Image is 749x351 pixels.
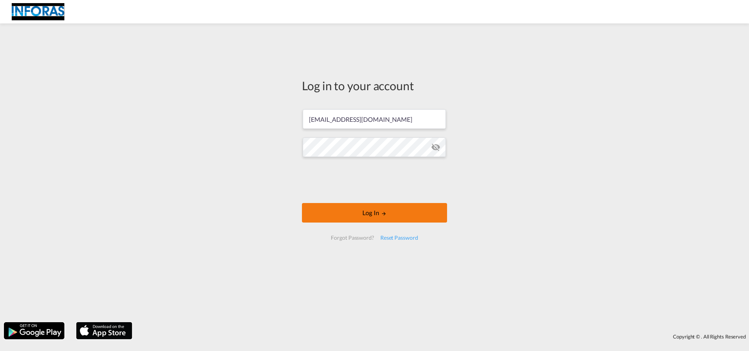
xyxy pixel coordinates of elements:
[302,77,447,94] div: Log in to your account
[303,109,446,129] input: Enter email/phone number
[431,143,440,152] md-icon: icon-eye-off
[302,203,447,223] button: LOGIN
[315,165,434,195] iframe: reCAPTCHA
[377,231,421,245] div: Reset Password
[3,321,65,340] img: google.png
[75,321,133,340] img: apple.png
[136,330,749,343] div: Copyright © . All Rights Reserved
[328,231,377,245] div: Forgot Password?
[12,3,64,21] img: eff75c7098ee11eeb65dd1c63e392380.jpg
